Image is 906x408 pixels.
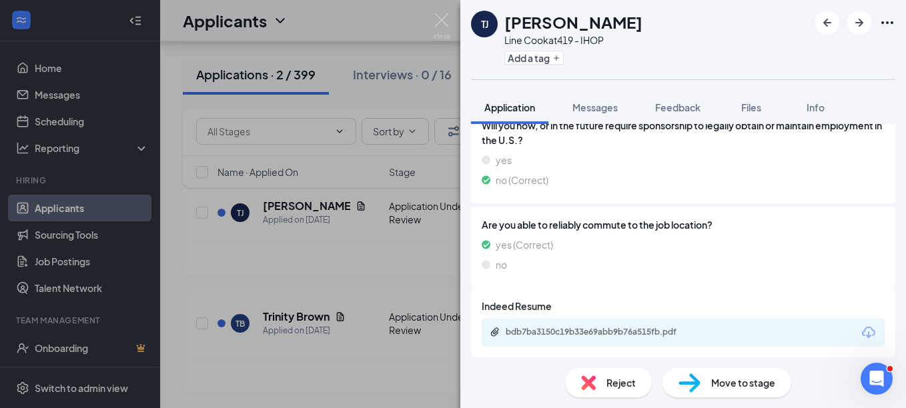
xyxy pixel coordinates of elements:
span: yes (Correct) [496,237,553,252]
span: Files [741,101,761,113]
span: Feedback [655,101,701,113]
span: Info [807,101,825,113]
svg: Ellipses [879,15,895,31]
button: ArrowLeftNew [815,11,839,35]
span: no [496,257,507,272]
svg: Paperclip [490,327,500,337]
h1: [PERSON_NAME] [504,11,642,33]
span: Indeed Resume [482,299,552,313]
div: bdb7ba3150c19b33e69abb9b76a515fb.pdf [506,327,693,337]
div: Line Cook at 419 - IHOP [504,33,642,47]
span: Reject [606,375,636,390]
button: PlusAdd a tag [504,51,564,65]
span: no (Correct) [496,173,548,187]
svg: ArrowRight [851,15,867,31]
span: Messages [572,101,618,113]
span: Are you able to reliably commute to the job location? [482,217,885,232]
div: TJ [481,17,488,31]
svg: Plus [552,54,560,62]
svg: ArrowLeftNew [819,15,835,31]
button: ArrowRight [847,11,871,35]
svg: Download [861,325,877,341]
span: yes [496,153,512,167]
span: Application [484,101,535,113]
span: Move to stage [711,375,775,390]
a: Paperclipbdb7ba3150c19b33e69abb9b76a515fb.pdf [490,327,706,339]
iframe: Intercom live chat [861,363,893,395]
span: Will you now, or in the future require sponsorship to legally obtain or maintain employment in th... [482,118,885,147]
